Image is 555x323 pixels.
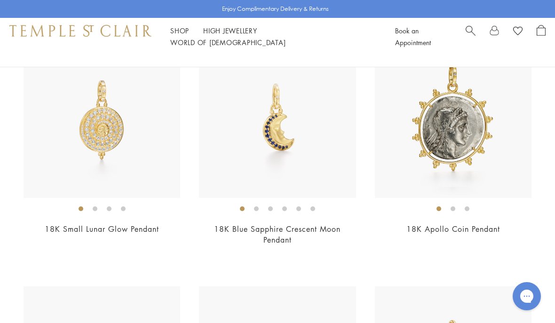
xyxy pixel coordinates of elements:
[406,224,500,234] a: 18K Apollo Coin Pendant
[537,25,546,48] a: Open Shopping Bag
[170,38,285,47] a: World of [DEMOGRAPHIC_DATA]World of [DEMOGRAPHIC_DATA]
[203,26,257,35] a: High JewelleryHigh Jewellery
[508,279,546,314] iframe: Gorgias live chat messenger
[375,41,531,198] img: 18K Apollo Coin Pendant
[222,4,329,14] p: Enjoy Complimentary Delivery & Returns
[170,25,374,48] nav: Main navigation
[214,224,341,245] a: 18K Blue Sapphire Crescent Moon Pendant
[199,41,356,198] img: 18K Blue Sapphire Crescent Moon Pendant
[24,41,180,198] img: 18K Small Lunar Glow Pendant
[466,25,476,48] a: Search
[513,25,523,39] a: View Wishlist
[9,25,151,36] img: Temple St. Clair
[45,224,159,234] a: 18K Small Lunar Glow Pendant
[170,26,189,35] a: ShopShop
[395,26,431,47] a: Book an Appointment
